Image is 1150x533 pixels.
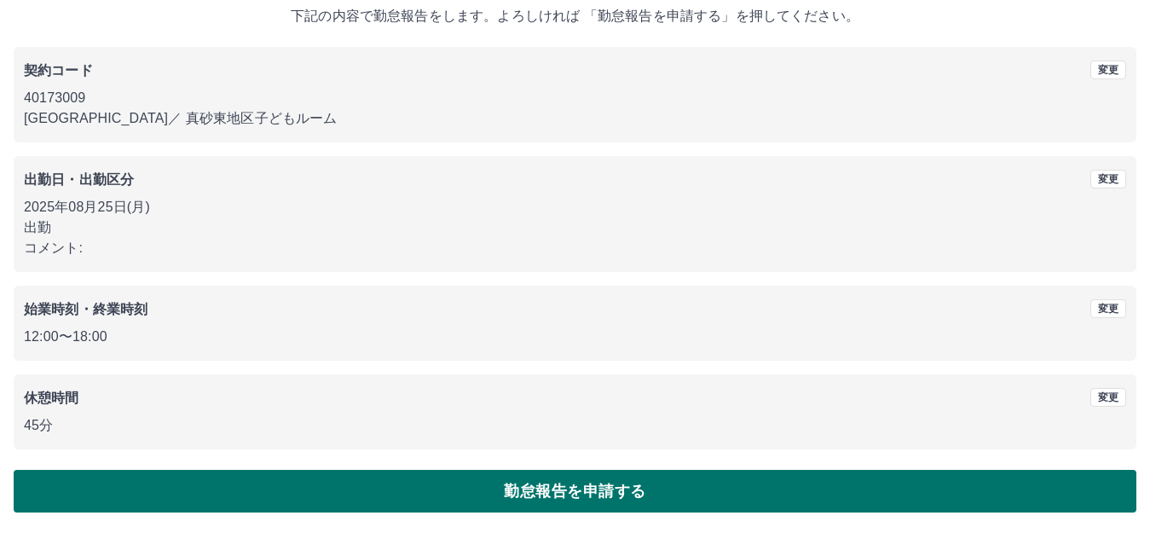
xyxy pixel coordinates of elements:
[1090,61,1126,79] button: 変更
[1090,170,1126,188] button: 変更
[24,391,79,405] b: 休憩時間
[14,470,1136,513] button: 勤怠報告を申請する
[24,327,1126,347] p: 12:00 〜 18:00
[24,88,1126,108] p: 40173009
[24,197,1126,217] p: 2025年08月25日(月)
[24,302,147,316] b: 始業時刻・終業時刻
[24,415,1126,436] p: 45分
[24,217,1126,238] p: 出勤
[24,63,93,78] b: 契約コード
[14,6,1136,26] p: 下記の内容で勤怠報告をします。よろしければ 「勤怠報告を申請する」を押してください。
[24,172,134,187] b: 出勤日・出勤区分
[1090,388,1126,407] button: 変更
[1090,299,1126,318] button: 変更
[24,108,1126,129] p: [GEOGRAPHIC_DATA] ／ 真砂東地区子どもルーム
[24,238,1126,258] p: コメント:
